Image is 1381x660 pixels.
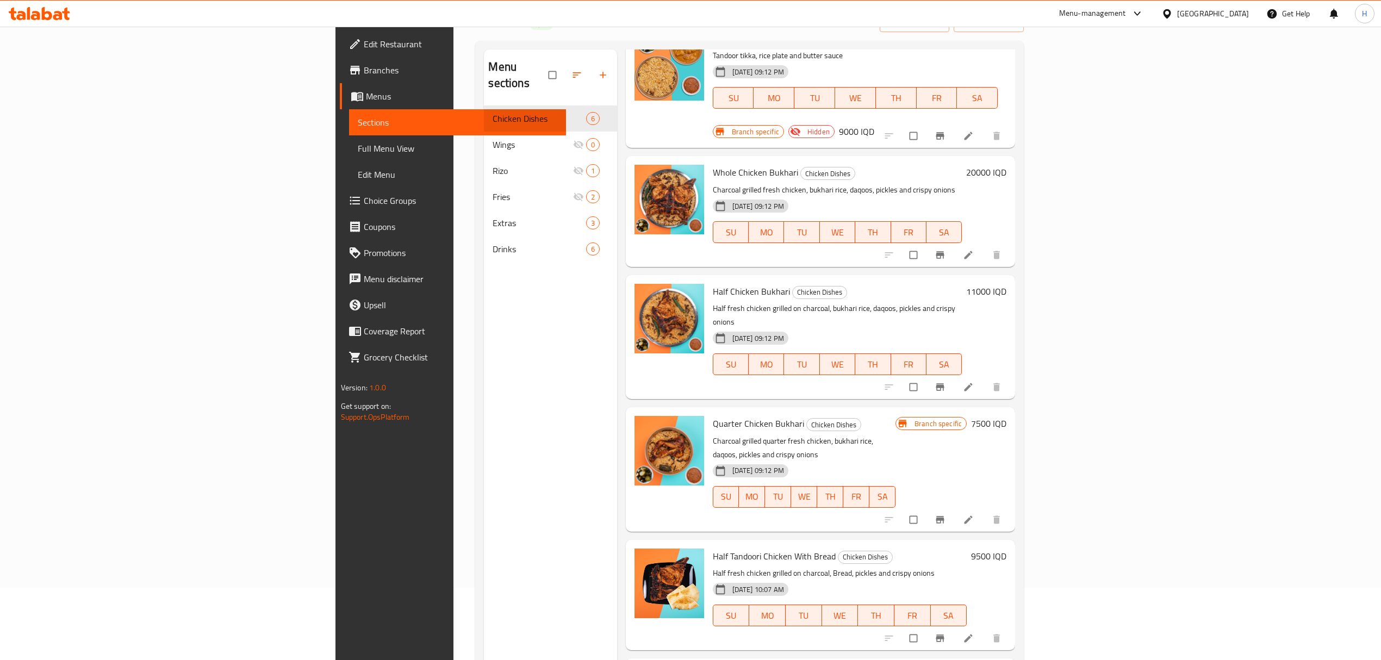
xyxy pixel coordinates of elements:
span: Select to update [903,377,926,397]
p: Half fresh chicken grilled on charcoal, bukhari rice, daqoos, pickles and crispy onions [713,302,962,329]
span: SA [961,90,993,106]
span: FR [848,489,865,505]
button: SA [869,486,895,508]
span: Select to update [903,126,926,146]
span: Hidden [803,127,834,137]
p: Tandoor tikka, rice plate and butter sauce [713,49,998,63]
button: TU [784,353,819,375]
span: WE [826,608,854,624]
p: Half fresh chicken grilled on charcoal, Bread, pickles and crispy onions [713,566,967,580]
span: [DATE] 09:12 PM [728,465,788,476]
span: Sections [358,116,557,129]
button: FR [894,605,931,626]
button: TU [786,605,822,626]
span: Select to update [903,628,926,649]
span: SU [718,225,744,240]
a: Menus [340,83,566,109]
span: 1.0.0 [369,381,386,395]
a: Edit menu item [963,130,976,141]
span: Rizo [493,164,573,177]
span: Half Tandoori Chicken With Bread [713,548,836,564]
button: SU [713,353,749,375]
button: delete [985,243,1011,267]
span: SU [718,357,744,372]
span: Half Chicken Bukhari [713,283,790,300]
span: Branch specific [910,419,966,429]
a: Coverage Report [340,318,566,344]
button: SU [713,221,749,243]
span: FR [895,225,922,240]
button: SA [926,221,962,243]
div: Chicken Dishes [806,418,861,431]
button: MO [739,486,765,508]
span: TU [769,489,787,505]
div: Drinks6 [484,236,617,262]
div: Chicken Dishes6 [484,105,617,132]
span: Chicken Dishes [801,167,855,180]
span: Quarter Chicken Bukhari [713,415,804,432]
span: 6 [587,114,599,124]
div: Fries2 [484,184,617,210]
button: FR [917,87,957,109]
span: import [888,15,941,29]
a: Grocery Checklist [340,344,566,370]
button: MO [749,221,784,243]
span: [DATE] 09:12 PM [728,201,788,211]
span: Grocery Checklist [364,351,557,364]
span: MO [753,357,780,372]
span: Menu disclaimer [364,272,557,285]
button: WE [820,221,855,243]
span: 2 [587,192,599,202]
a: Edit menu item [963,382,976,393]
span: 3 [587,218,599,228]
span: Full Menu View [358,142,557,155]
span: Select to update [903,509,926,530]
span: MO [754,608,781,624]
span: TU [790,608,818,624]
span: MO [753,225,780,240]
span: export [962,15,1015,29]
div: [GEOGRAPHIC_DATA] [1177,8,1249,20]
span: SU [718,489,735,505]
p: Charcoal grilled fresh chicken, bukhari rice, daqoos, pickles and crispy onions [713,183,962,197]
button: delete [985,508,1011,532]
span: 0 [587,140,599,150]
span: Version: [341,381,368,395]
span: TH [860,357,886,372]
button: delete [985,375,1011,399]
span: WE [824,225,851,240]
button: SU [713,605,750,626]
button: FR [891,353,926,375]
img: Quarter Chicken Bukhari [634,416,704,485]
span: WE [839,90,872,106]
span: TH [862,608,890,624]
span: TH [880,90,912,106]
div: items [586,190,600,203]
span: SA [931,225,957,240]
div: Wings [493,138,573,151]
a: Edit menu item [963,514,976,525]
span: Branches [364,64,557,77]
button: TU [784,221,819,243]
a: Edit menu item [963,250,976,260]
span: SA [935,608,963,624]
span: Coverage Report [364,325,557,338]
span: FR [921,90,953,106]
span: WE [795,489,813,505]
img: Half Chicken Bukhari [634,284,704,353]
span: Branch specific [727,127,783,137]
button: Branch-specific-item [928,124,954,148]
span: Promotions [364,246,557,259]
span: SU [718,90,750,106]
span: Edit Menu [358,168,557,181]
span: Whole Chicken Bukhari [713,164,798,180]
span: H [1362,8,1367,20]
button: TH [817,486,843,508]
button: TU [794,87,835,109]
span: 1 [587,166,599,176]
span: Edit Restaurant [364,38,557,51]
span: [DATE] 09:12 PM [728,67,788,77]
span: Select to update [903,245,926,265]
span: SA [874,489,891,505]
